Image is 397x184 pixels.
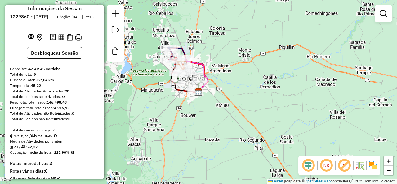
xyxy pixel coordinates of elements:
strong: 367,04 km [35,78,54,82]
h4: Rotas vários dias: [10,169,99,174]
img: Fluxo de ruas [355,160,365,170]
div: 20 / 9 = [10,144,99,150]
i: Total de Atividades [10,145,14,149]
a: OpenStreetMap [305,179,331,183]
div: Depósito: [10,66,99,72]
button: Visualizar relatório de Roteirização [57,33,65,41]
div: Total de rotas: [10,72,99,77]
i: Total de rotas [31,134,35,138]
div: Criação: [DATE] 17:13 [55,14,96,20]
div: Peso total roteirizado: [10,100,99,105]
strong: 546,30 [40,133,52,138]
a: Exportar sessão [109,24,122,38]
h4: Informações da Sessão [28,6,82,11]
strong: 2,22 [30,144,38,149]
div: Total de Pedidos não Roteirizados: [10,116,99,122]
i: Meta Caixas/viagem: 297,52 Diferença: 248,78 [54,134,57,138]
div: Média de Atividades por viagem: [10,139,99,144]
div: Tempo total: [10,83,99,88]
strong: 75 [61,94,65,99]
button: Imprimir Rotas [74,33,83,42]
a: Zoom in [384,156,393,166]
a: Criar modelo [109,45,122,59]
strong: 3 [50,160,52,166]
div: Total de caixas por viagem: [10,127,99,133]
a: Exibir filtros [377,7,390,20]
div: Cubagem total roteirizado: [10,105,99,111]
i: Cubagem total roteirizado [10,134,14,138]
div: Total de Atividades não Roteirizadas: [10,111,99,116]
div: Total de Atividades Roteirizadas: [10,88,99,94]
button: Visualizar Romaneio [65,33,74,42]
a: Nova sessão e pesquisa [109,7,122,21]
strong: 45:22 [31,83,41,88]
button: Centralizar mapa no depósito ou ponto de apoio [35,32,44,42]
span: | [284,179,285,183]
strong: 0 [68,117,70,121]
em: Média calculada utilizando a maior ocupação (%Peso ou %Cubagem) de cada rota da sessão. Rotas cro... [71,151,74,154]
a: Leaflet [268,179,283,183]
span: Ocupação média da frota: [10,150,53,155]
button: Exibir sessão original [27,32,35,42]
strong: 4.916,73 [54,105,69,110]
span: Exibir rótulo [337,158,352,173]
strong: 9 [34,72,36,77]
strong: 0 [58,176,60,182]
span: − [387,166,391,174]
strong: 20 [65,89,69,93]
h6: 1229860 - [DATE] [10,14,48,19]
strong: 0 [45,168,47,174]
div: Total de Pedidos Roteirizados: [10,94,99,100]
h4: Rotas improdutivas: [10,161,99,166]
strong: SAZ AR AS Cordoba [26,66,60,71]
div: 4.916,73 / 9 = [10,133,99,139]
span: + [387,157,391,165]
strong: 115,90% [54,150,70,155]
button: Desbloquear Sessão [27,47,82,59]
strong: 146.498,48 [47,100,67,105]
img: Exibir/Ocultar setores [368,160,378,170]
a: Zoom out [384,166,393,175]
div: Distância Total: [10,77,99,83]
img: SAZ AR AS Cordoba [194,88,203,96]
span: Ocultar deslocamento [301,158,316,173]
div: Map data © contributors,© 2025 TomTom, Microsoft [267,179,397,184]
h4: Clientes Priorizados NR: [10,176,99,182]
i: Total de rotas [20,145,25,149]
span: Ocultar NR [319,158,334,173]
button: Logs desbloquear sessão [49,32,57,42]
strong: 0 [72,111,74,116]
